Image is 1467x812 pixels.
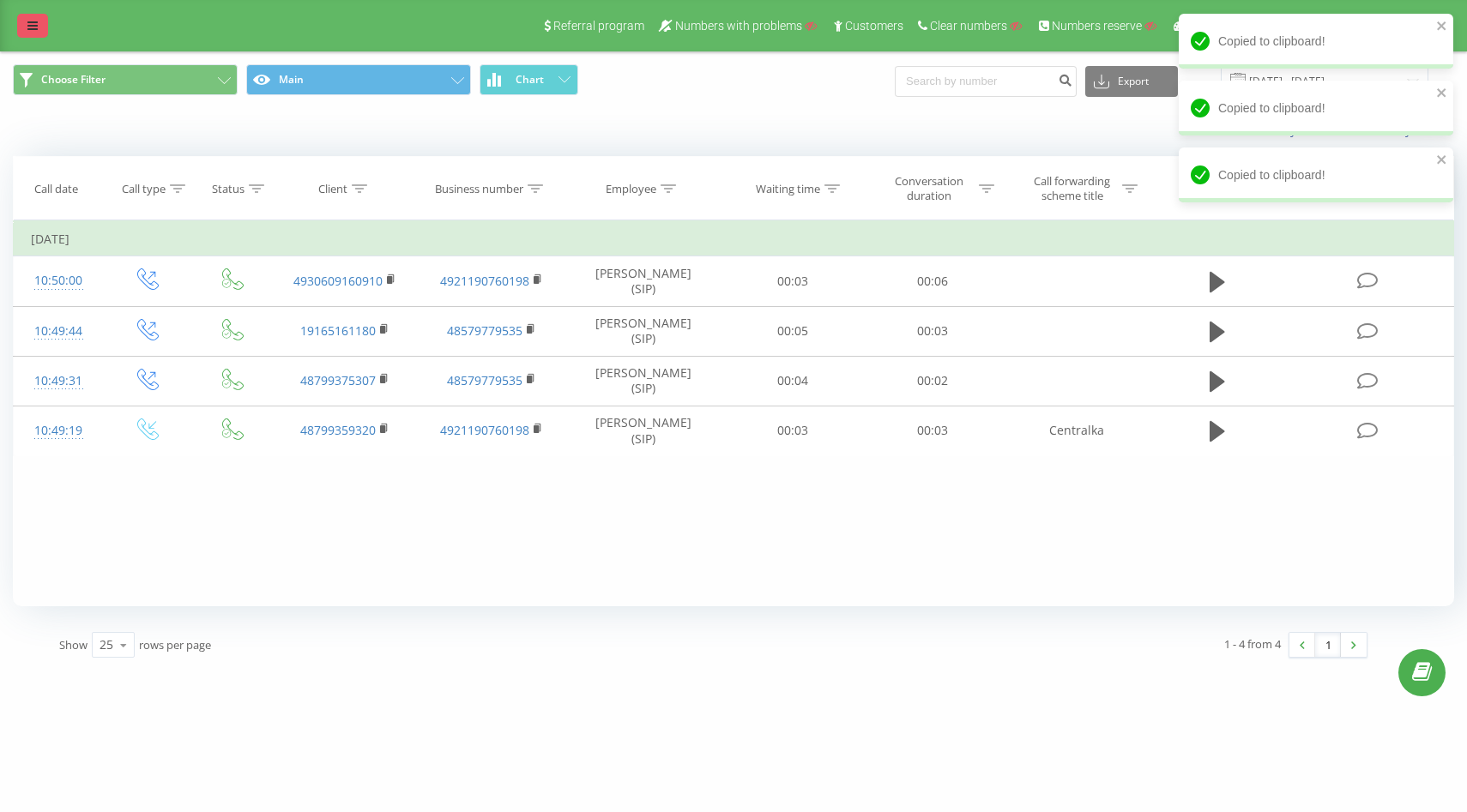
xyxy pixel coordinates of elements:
[100,636,113,653] div: 25
[756,182,820,196] div: Waiting time
[722,306,863,356] td: 00:05
[31,364,86,398] div: 10:49:31
[883,174,975,203] div: Conversation duration
[1436,86,1448,102] button: close
[675,19,802,33] span: Numbers with problems
[480,64,578,95] button: Chart
[863,306,1004,356] td: 00:03
[1436,19,1448,35] button: close
[1315,633,1341,657] a: 1
[300,322,376,339] a: 19165161180
[1224,635,1281,653] div: 1 - 4 from 4
[139,637,211,653] span: rows per page
[447,322,522,339] a: 48579779535
[845,19,903,33] span: Customers
[435,182,523,196] div: Business number
[1167,174,1278,203] div: Conversation recording
[722,406,863,455] td: 00:03
[246,64,471,95] button: Main
[564,256,722,306] td: [PERSON_NAME] (SIP)
[1085,66,1178,97] button: Export
[564,306,722,356] td: [PERSON_NAME] (SIP)
[14,222,1454,256] td: [DATE]
[59,637,88,653] span: Show
[1179,81,1453,135] div: Copied to clipboard!
[293,273,383,289] a: 4930609160910
[895,66,1077,97] input: Search by number
[722,356,863,406] td: 00:04
[318,182,347,196] div: Client
[122,182,166,196] div: Call type
[1179,147,1453,202] div: Copied to clipboard!
[1179,14,1453,69] div: Copied to clipboard!
[31,414,86,448] div: 10:49:19
[930,19,1007,33] span: Clear numbers
[440,273,529,289] a: 4921190760198
[564,406,722,455] td: [PERSON_NAME] (SIP)
[606,182,656,196] div: Employee
[516,74,544,86] span: Chart
[564,356,722,406] td: [PERSON_NAME] (SIP)
[440,422,529,438] a: 4921190760198
[863,356,1004,406] td: 00:02
[1026,174,1118,203] div: Call forwarding scheme title
[41,73,106,87] span: Choose Filter
[34,182,78,196] div: Call date
[1052,19,1142,33] span: Numbers reserve
[1003,406,1149,455] td: Centralka
[722,256,863,306] td: 00:03
[300,372,376,388] a: 48799375307
[553,19,644,33] span: Referral program
[863,406,1004,455] td: 00:03
[863,256,1004,306] td: 00:06
[31,264,86,298] div: 10:50:00
[212,182,244,196] div: Status
[1436,153,1448,169] button: close
[447,372,522,388] a: 48579779535
[13,64,238,95] button: Choose Filter
[31,315,86,348] div: 10:49:44
[300,422,376,438] a: 48799359320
